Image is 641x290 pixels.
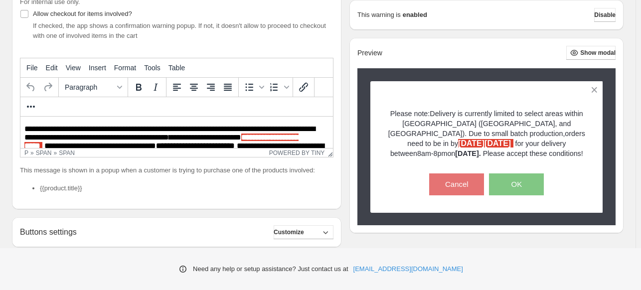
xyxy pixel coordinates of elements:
span: Delivery is currently limited to select areas within [GEOGRAPHIC_DATA] ([GEOGRAPHIC_DATA], and [G... [388,110,583,138]
span: Customize [274,228,304,236]
span: Tools [144,64,160,72]
div: Bullet list [241,79,266,96]
div: Numbered list [266,79,291,96]
span: Disable [594,11,616,19]
span: Edit [46,64,58,72]
iframe: Rich Text Area [20,117,333,148]
span: on [447,149,481,157]
button: Insert/edit link [295,79,312,96]
button: Align right [202,79,219,96]
button: More... [22,98,39,115]
span: If checked, the app shows a confirmation warning popup. If not, it doesn't allow to proceed to ch... [33,22,326,39]
li: {{product.title}} [40,183,333,193]
strong: enabled [403,10,427,20]
span: Allow checkout for items involved? [33,10,132,17]
span: 8am-8pm [417,149,447,157]
div: span [36,149,52,156]
div: Resize [324,148,333,157]
span: Paragraph [65,83,114,91]
span: File [26,64,38,72]
span: Format [114,64,136,72]
button: Bold [130,79,147,96]
button: Undo [22,79,39,96]
div: » [54,149,57,156]
button: Redo [39,79,56,96]
span: Insert [89,64,106,72]
div: p [24,149,28,156]
h2: Preview [357,49,382,57]
span: Please accept these conditions! [483,149,583,157]
strong: [DATE] [458,139,484,147]
p: This warning is [357,10,401,20]
span: Table [168,64,185,72]
a: Powered by Tiny [269,149,325,156]
button: Cancel [429,173,484,195]
div: » [30,149,34,156]
button: OK [489,173,544,195]
button: Show modal [566,46,616,60]
button: Italic [147,79,164,96]
strong: [DATE] [484,139,511,147]
span: View [66,64,81,72]
div: span [59,149,75,156]
h2: Buttons settings [20,227,77,237]
button: Customize [274,225,333,239]
button: Align center [185,79,202,96]
body: Rich Text Area. Press ALT-0 for help. [4,8,309,42]
span: Show modal [580,49,616,57]
p: This message is shown in a popup when a customer is trying to purchase one of the products involved: [20,165,333,175]
a: [EMAIL_ADDRESS][DOMAIN_NAME] [353,264,463,274]
button: Formats [61,79,126,96]
button: Justify [219,79,236,96]
span: Please note: [390,110,430,118]
button: Align left [168,79,185,96]
strong: [DATE]. [455,149,481,157]
button: Disable [594,8,616,22]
